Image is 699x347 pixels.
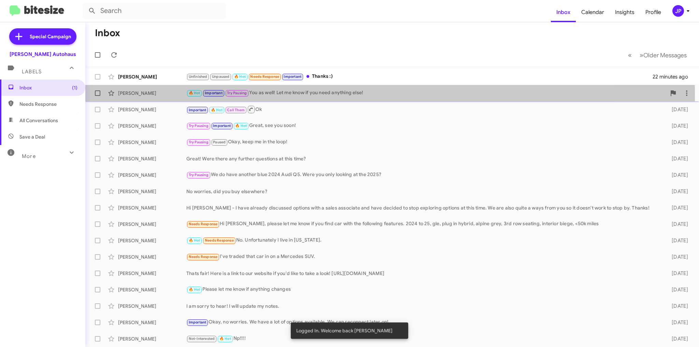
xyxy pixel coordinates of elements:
span: 🔥 Hot [189,91,200,95]
a: Inbox [551,2,576,22]
div: [PERSON_NAME] [118,221,186,228]
span: Try Pausing [189,124,209,128]
div: [DATE] [660,188,694,195]
button: Previous [624,48,636,62]
span: 🔥 Hot [189,287,200,292]
span: Important [189,108,206,112]
span: 🔥 Hot [219,336,231,341]
span: Needs Response [19,101,77,107]
span: (1) [72,84,77,91]
div: [PERSON_NAME] [118,303,186,309]
span: Paused [213,140,226,144]
span: Call Them [227,108,245,112]
div: [DATE] [660,122,694,129]
div: Hi [PERSON_NAME], please let me know if you find car with the following features. 2024 to 25, gle... [186,220,660,228]
span: Inbox [19,84,77,91]
span: 🔥 Hot [211,108,223,112]
input: Search [83,3,226,19]
span: » [640,51,643,59]
div: Okay, keep me in the loop! [186,138,660,146]
span: Needs Response [189,222,218,226]
div: [DATE] [660,319,694,326]
div: 22 minutes ago [653,73,694,80]
div: [DATE] [660,303,694,309]
div: Hi [PERSON_NAME] - I have already discussed options with a sales associate and have decided to st... [186,204,660,211]
a: Special Campaign [9,28,76,45]
div: [DATE] [660,139,694,146]
span: Important [213,124,231,128]
span: Not-Interested [189,336,215,341]
span: Try Pausing [189,173,209,177]
span: Special Campaign [30,33,71,40]
span: Needs Response [205,238,234,243]
button: JP [667,5,691,17]
span: Important [205,91,223,95]
span: Needs Response [189,255,218,259]
div: Please let me know if anything changes [186,286,660,293]
div: Great, see you soon! [186,122,660,130]
span: More [22,153,36,159]
h1: Inbox [95,28,120,39]
span: « [628,51,632,59]
div: Thats fair! Here is a link to our website if you'd like to take a look! [URL][DOMAIN_NAME] [186,270,660,277]
div: [DATE] [660,172,694,178]
div: Great! Were there any further questions at this time? [186,155,660,162]
div: Np!!!! [186,335,660,343]
div: [PERSON_NAME] [118,270,186,277]
div: Okay, no worries. We have a lot of options available. We can reconnect later on! [186,318,660,326]
div: [PERSON_NAME] [118,286,186,293]
span: 🔥 Hot [234,74,246,79]
div: [PERSON_NAME] [118,204,186,211]
div: Thanks :) [186,73,653,81]
div: [PERSON_NAME] [118,155,186,162]
div: I am sorry to hear! I will update my notes. [186,303,660,309]
div: [DATE] [660,237,694,244]
div: We do have another blue 2024 Audi Q5. Were you only looking at the 2025? [186,171,660,179]
div: [PERSON_NAME] [118,254,186,260]
div: [PERSON_NAME] [118,90,186,97]
span: Unpaused [212,74,230,79]
div: [DATE] [660,155,694,162]
span: Logged In. Welcome back [PERSON_NAME] [296,327,393,334]
div: [PERSON_NAME] Autohaus [10,51,76,58]
div: [DATE] [660,286,694,293]
div: [PERSON_NAME] [118,122,186,129]
span: Unfinished [189,74,208,79]
div: [PERSON_NAME] [118,237,186,244]
div: [DATE] [660,204,694,211]
nav: Page navigation example [624,48,691,62]
div: [PERSON_NAME] [118,335,186,342]
span: Try Pausing [189,140,209,144]
div: [DATE] [660,270,694,277]
div: [PERSON_NAME] [118,106,186,113]
div: [PERSON_NAME] [118,139,186,146]
a: Insights [610,2,640,22]
a: Profile [640,2,667,22]
div: JP [672,5,684,17]
div: [PERSON_NAME] [118,319,186,326]
span: Important [284,74,301,79]
a: Calendar [576,2,610,22]
span: Needs Response [250,74,279,79]
span: Try Pausing [227,91,247,95]
span: Important [189,320,206,324]
div: [PERSON_NAME] [118,188,186,195]
div: [DATE] [660,106,694,113]
div: You as well! Let me know if you need anything else! [186,89,666,97]
div: [PERSON_NAME] [118,172,186,178]
span: 🔥 Hot [235,124,247,128]
span: Save a Deal [19,133,45,140]
div: [PERSON_NAME] [118,73,186,80]
span: Older Messages [643,52,687,59]
div: No. Unfortunately I live in [US_STATE]. [186,236,660,244]
div: Ok [186,105,660,114]
div: [DATE] [660,254,694,260]
button: Next [636,48,691,62]
div: [DATE] [660,221,694,228]
div: No worries, did you buy elsewhere? [186,188,660,195]
div: [DATE] [660,335,694,342]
